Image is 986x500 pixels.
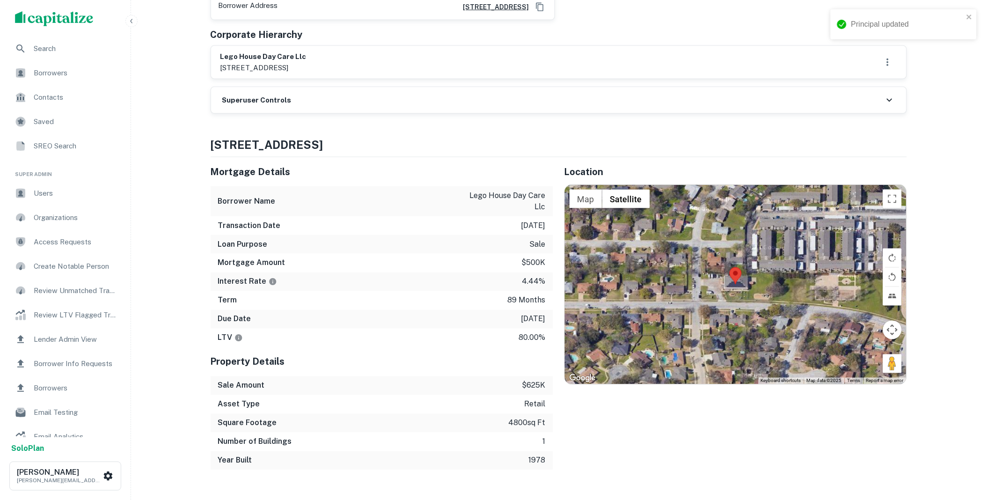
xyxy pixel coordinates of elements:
h6: Asset Type [218,399,260,410]
h6: Interest Rate [218,276,277,287]
a: Borrowers [7,62,123,84]
h6: Term [218,295,237,306]
a: Borrower Info Requests [7,353,123,375]
span: Create Notable Person [34,261,117,272]
span: Contacts [34,92,117,103]
span: Lender Admin View [34,334,117,345]
span: Email Testing [34,407,117,418]
a: Saved [7,110,123,133]
span: Review LTV Flagged Transactions [34,309,117,321]
a: Report a map error [866,378,904,383]
h6: [PERSON_NAME] [17,469,101,476]
a: [STREET_ADDRESS] [456,2,529,12]
a: Email Testing [7,401,123,424]
h5: Corporate Hierarchy [211,28,303,42]
p: [DATE] [521,314,546,325]
button: Show street map [570,190,602,208]
p: $625k [522,380,546,391]
a: Review LTV Flagged Transactions [7,304,123,326]
button: Show satellite imagery [602,190,650,208]
h5: Location [564,165,907,179]
h5: Mortgage Details [211,165,553,179]
span: Email Analytics [34,431,117,442]
h6: Mortgage Amount [218,257,285,269]
svg: The interest rates displayed on the website are for informational purposes only and may be report... [269,278,277,286]
li: Super Admin [7,159,123,182]
button: Keyboard shortcuts [761,378,801,384]
p: [DATE] [521,220,546,231]
p: sale [530,239,546,250]
button: Toggle fullscreen view [883,190,902,208]
div: SREO Search [7,135,123,157]
h5: Property Details [211,355,553,369]
p: retail [525,399,546,410]
img: Google [567,372,598,384]
strong: Solo Plan [11,444,44,453]
span: Search [34,43,117,54]
h6: Loan Purpose [218,239,268,250]
button: Rotate map counterclockwise [883,268,902,287]
p: 4800 sq ft [509,418,546,429]
p: 80.00% [519,332,546,344]
h6: Borrower Name [218,196,276,207]
h6: Superuser Controls [222,95,292,106]
a: Organizations [7,206,123,229]
button: Tilt map [883,287,902,306]
div: Access Requests [7,231,123,253]
h6: Sale Amount [218,380,265,391]
a: Open this area in Google Maps (opens a new window) [567,372,598,384]
a: Email Analytics [7,426,123,448]
a: Users [7,182,123,205]
h6: Transaction Date [218,220,281,231]
span: SREO Search [34,140,117,152]
div: Lender Admin View [7,328,123,351]
span: Organizations [34,212,117,223]
span: Users [34,188,117,199]
h6: Year Built [218,455,252,466]
p: lego house day care llc [461,190,546,213]
button: Drag Pegman onto the map to open Street View [883,354,902,373]
p: [STREET_ADDRESS] [220,62,307,74]
span: Map data ©2025 [807,378,842,383]
div: Search [7,37,123,60]
span: Saved [34,116,117,127]
h4: [STREET_ADDRESS] [211,136,907,153]
span: Borrowers [34,67,117,79]
a: Create Notable Person [7,255,123,278]
button: close [966,13,973,22]
span: Borrower Info Requests [34,358,117,369]
div: Principal updated [851,19,964,30]
a: Review Unmatched Transactions [7,279,123,302]
h6: lego house day care llc [220,51,307,62]
a: SoloPlan [11,443,44,454]
h6: LTV [218,332,243,344]
h6: Square Footage [218,418,277,429]
button: Map camera controls [883,321,902,339]
svg: LTVs displayed on the website are for informational purposes only and may be reported incorrectly... [234,334,243,342]
a: Borrowers [7,377,123,399]
p: $500k [522,257,546,269]
p: [PERSON_NAME][EMAIL_ADDRESS][DOMAIN_NAME] [17,476,101,485]
p: 1978 [529,455,546,466]
button: Rotate map clockwise [883,249,902,267]
a: Contacts [7,86,123,109]
p: 4.44% [522,276,546,287]
span: Access Requests [34,236,117,248]
span: Borrowers [34,382,117,394]
h6: Due Date [218,314,251,325]
p: 1 [543,436,546,448]
a: Terms (opens in new tab) [847,378,861,383]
